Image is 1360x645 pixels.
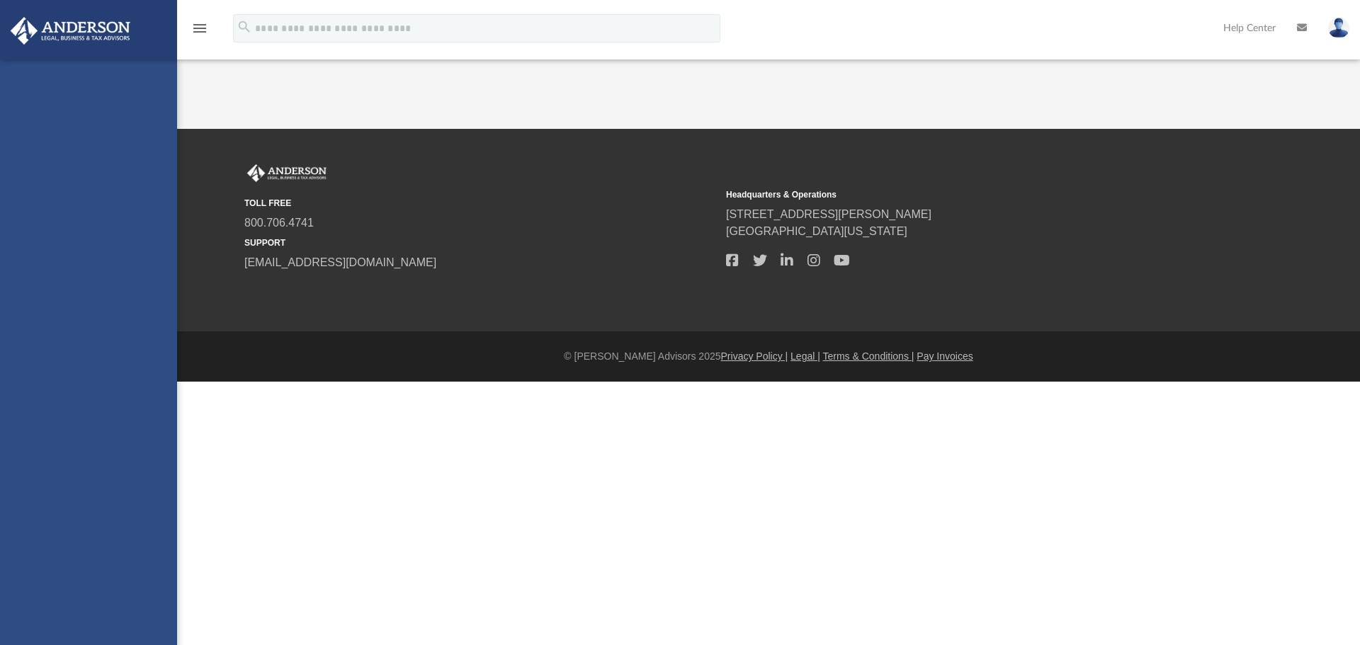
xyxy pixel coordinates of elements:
small: SUPPORT [244,236,716,249]
a: [GEOGRAPHIC_DATA][US_STATE] [726,225,907,237]
small: Headquarters & Operations [726,188,1198,201]
div: © [PERSON_NAME] Advisors 2025 [177,349,1360,364]
a: menu [191,27,208,37]
img: Anderson Advisors Platinum Portal [244,164,329,183]
a: Pay Invoices [917,350,973,362]
a: Legal | [790,350,820,362]
a: 800.706.4741 [244,217,314,229]
img: User Pic [1328,18,1349,38]
a: [EMAIL_ADDRESS][DOMAIN_NAME] [244,256,436,268]
a: [STREET_ADDRESS][PERSON_NAME] [726,208,931,220]
a: Privacy Policy | [721,350,788,362]
small: TOLL FREE [244,197,716,210]
a: Terms & Conditions | [823,350,914,362]
i: menu [191,20,208,37]
i: search [237,19,252,35]
img: Anderson Advisors Platinum Portal [6,17,135,45]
